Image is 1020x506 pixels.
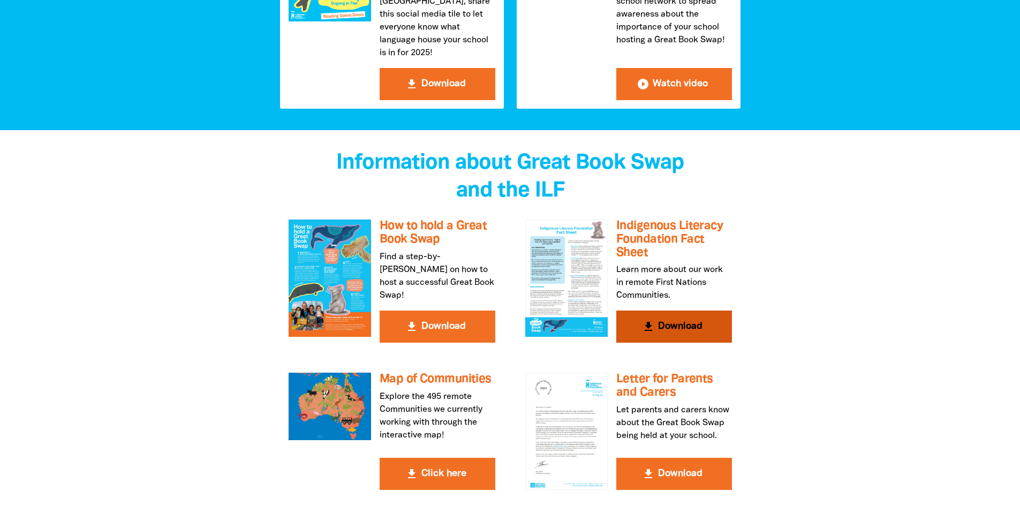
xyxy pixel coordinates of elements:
button: get_app Download [616,458,732,490]
button: get_app Click here [380,458,495,490]
h3: Letter for Parents and Carers [616,373,732,399]
i: get_app [405,320,418,333]
h3: How to hold a Great Book Swap [380,220,495,246]
h3: Map of Communities [380,373,495,386]
button: get_app Download [380,68,495,100]
span: Information about Great Book Swap [336,153,684,173]
i: get_app [642,467,655,480]
button: get_app Download [616,311,732,343]
span: and the ILF [456,181,564,201]
i: play_circle_filled [637,78,649,90]
i: get_app [642,320,655,333]
i: get_app [405,467,418,480]
button: play_circle_filled Watch video [616,68,732,100]
img: Map of Communities [289,373,371,440]
img: Letter for Parents and Carers [525,373,608,489]
button: get_app Download [380,311,495,343]
i: get_app [405,78,418,90]
h3: Indigenous Literacy Foundation Fact Sheet [616,220,732,259]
